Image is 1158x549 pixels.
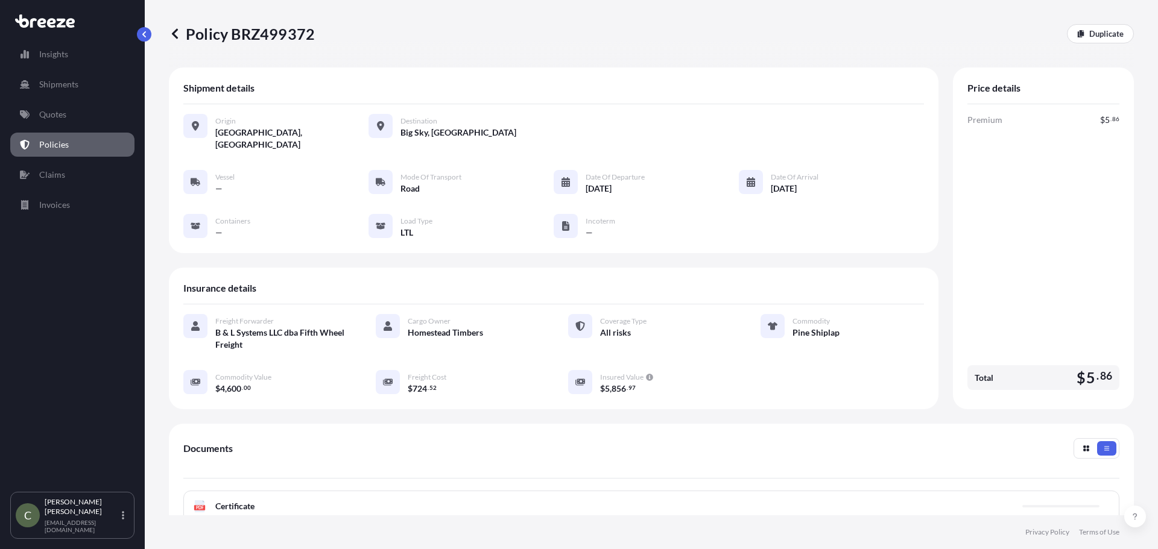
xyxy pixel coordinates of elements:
span: . [1110,117,1112,121]
span: . [627,386,628,390]
p: Duplicate [1089,28,1124,40]
span: Total [975,372,993,384]
span: Price details [967,82,1020,94]
span: Documents [183,442,233,454]
span: Shipment details [183,82,255,94]
p: Quotes [39,108,66,121]
span: . [1096,372,1099,380]
span: Freight Forwarder [215,316,274,326]
span: Incoterm [586,216,615,226]
span: $ [600,384,605,393]
p: Invoices [39,199,70,211]
span: Road [400,183,420,195]
span: — [215,227,223,239]
span: , [225,384,227,393]
a: Claims [10,163,134,187]
span: Containers [215,216,250,226]
span: Premium [967,114,1002,126]
p: [EMAIL_ADDRESS][DOMAIN_NAME] [45,519,119,533]
span: Pine Shiplap [793,327,840,339]
span: 600 [227,384,241,393]
a: Quotes [10,102,134,127]
span: , [610,384,612,393]
span: 86 [1112,117,1119,121]
p: Shipments [39,78,78,90]
span: — [215,183,223,195]
span: Cargo Owner [408,316,451,326]
span: Date of Arrival [771,172,818,182]
span: — [586,227,593,239]
span: 5 [1105,116,1110,124]
span: Date of Departure [586,172,645,182]
span: 97 [628,386,636,390]
span: Commodity [793,316,830,326]
span: $ [1077,370,1086,385]
span: Load Type [400,216,432,226]
span: 4 [220,384,225,393]
span: B & L Systems LLC dba Fifth Wheel Freight [215,327,347,351]
span: [DATE] [586,183,612,195]
span: . [242,386,243,390]
span: [DATE] [771,183,797,195]
span: $ [408,384,413,393]
span: Origin [215,116,236,126]
text: PDF [196,506,204,510]
span: C [24,509,31,521]
span: Insured Value [600,372,644,382]
span: Destination [400,116,437,126]
span: 86 [1100,372,1112,380]
span: 856 [612,384,626,393]
span: $ [1100,116,1105,124]
span: 5 [1086,370,1095,385]
p: Policy BRZ499372 [169,24,315,43]
a: Duplicate [1067,24,1134,43]
span: Freight Cost [408,372,446,382]
span: Vessel [215,172,235,182]
span: [GEOGRAPHIC_DATA], [GEOGRAPHIC_DATA] [215,127,369,151]
span: All risks [600,327,631,339]
a: Insights [10,42,134,66]
p: Insights [39,48,68,60]
p: Claims [39,169,65,181]
a: Privacy Policy [1025,527,1069,537]
a: Invoices [10,193,134,217]
span: Coverage Type [600,316,647,326]
span: 5 [605,384,610,393]
a: Terms of Use [1079,527,1119,537]
span: Mode of Transport [400,172,461,182]
span: 724 [413,384,427,393]
span: 00 [244,386,251,390]
span: Homestead Timbers [408,327,483,339]
span: Certificate [215,500,255,512]
a: Policies [10,133,134,157]
p: Policies [39,139,69,151]
span: Big Sky, [GEOGRAPHIC_DATA] [400,127,516,139]
p: [PERSON_NAME] [PERSON_NAME] [45,497,119,516]
a: Shipments [10,72,134,96]
span: . [428,386,429,390]
span: LTL [400,227,413,239]
span: $ [215,384,220,393]
span: Commodity Value [215,372,271,382]
span: 52 [429,386,437,390]
span: Insurance details [183,282,256,294]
